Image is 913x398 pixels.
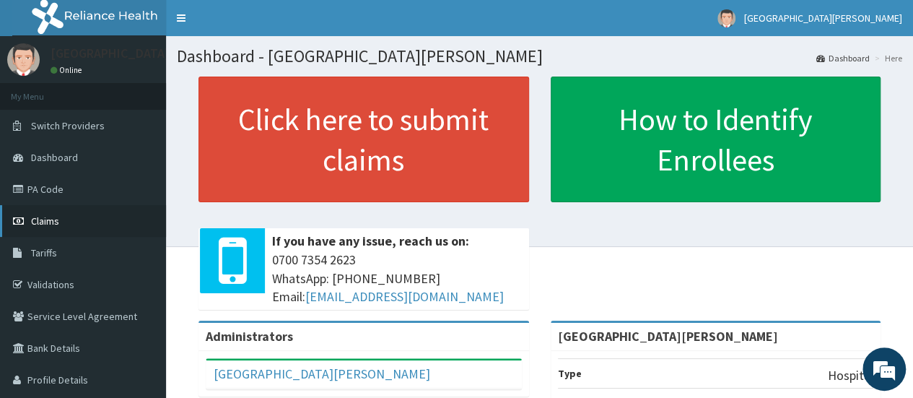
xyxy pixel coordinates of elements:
b: Type [558,367,582,380]
img: User Image [717,9,735,27]
img: d_794563401_company_1708531726252_794563401 [27,72,58,108]
li: Here [871,52,902,64]
strong: [GEOGRAPHIC_DATA][PERSON_NAME] [558,328,778,345]
span: We're online! [84,111,199,257]
b: If you have any issue, reach us on: [272,233,469,249]
a: [EMAIL_ADDRESS][DOMAIN_NAME] [305,288,504,305]
p: Hospital [828,366,873,385]
img: User Image [7,43,40,76]
h1: Dashboard - [GEOGRAPHIC_DATA][PERSON_NAME] [177,47,902,66]
a: Online [51,65,85,75]
div: Chat with us now [75,81,243,100]
textarea: Type your message and hit 'Enter' [7,254,275,304]
a: How to Identify Enrollees [551,77,881,202]
span: 0700 7354 2623 WhatsApp: [PHONE_NUMBER] Email: [272,251,522,306]
span: Dashboard [31,151,78,164]
span: Tariffs [31,246,57,259]
p: [GEOGRAPHIC_DATA][PERSON_NAME] [51,47,264,60]
a: Dashboard [816,52,870,64]
a: [GEOGRAPHIC_DATA][PERSON_NAME] [214,365,430,382]
span: Switch Providers [31,119,105,132]
span: Claims [31,215,59,228]
span: [GEOGRAPHIC_DATA][PERSON_NAME] [744,12,902,25]
b: Administrators [206,328,293,345]
a: Click here to submit claims [198,77,529,202]
div: Minimize live chat window [237,7,271,42]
